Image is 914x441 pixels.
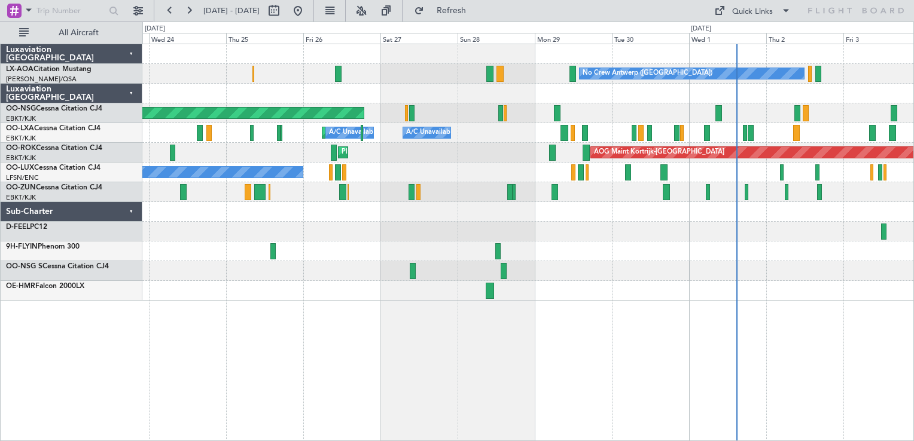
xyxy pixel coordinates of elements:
[6,283,84,290] a: OE-HMRFalcon 2000LX
[6,66,33,73] span: LX-AOA
[329,124,552,142] div: A/C Unavailable [GEOGRAPHIC_DATA] ([GEOGRAPHIC_DATA] National)
[6,125,100,132] a: OO-LXACessna Citation CJ4
[612,33,689,44] div: Tue 30
[149,33,226,44] div: Wed 24
[6,145,36,152] span: OO-ROK
[6,243,80,250] a: 9H-FLYINPhenom 300
[708,1,797,20] button: Quick Links
[458,33,535,44] div: Sun 28
[406,124,456,142] div: A/C Unavailable
[380,33,458,44] div: Sat 27
[732,6,773,18] div: Quick Links
[6,164,34,171] span: OO-LUX
[13,23,130,42] button: All Aircraft
[31,29,126,37] span: All Aircraft
[303,33,380,44] div: Fri 26
[409,1,480,20] button: Refresh
[689,33,766,44] div: Wed 1
[6,243,38,250] span: 9H-FLYIN
[6,283,35,290] span: OE-HMR
[6,154,36,163] a: EBKT/KJK
[583,65,712,82] div: No Crew Antwerp ([GEOGRAPHIC_DATA])
[535,33,612,44] div: Mon 29
[145,24,165,34] div: [DATE]
[426,7,477,15] span: Refresh
[6,164,100,171] a: OO-LUXCessna Citation CJ4
[6,105,102,112] a: OO-NSGCessna Citation CJ4
[6,145,102,152] a: OO-ROKCessna Citation CJ4
[203,5,260,16] span: [DATE] - [DATE]
[6,193,36,202] a: EBKT/KJK
[6,134,36,143] a: EBKT/KJK
[6,105,36,112] span: OO-NSG
[766,33,843,44] div: Thu 2
[6,173,39,182] a: LFSN/ENC
[594,143,724,161] div: AOG Maint Kortrijk-[GEOGRAPHIC_DATA]
[36,2,105,20] input: Trip Number
[6,223,47,231] a: D-FEELPC12
[6,125,34,132] span: OO-LXA
[226,33,303,44] div: Thu 25
[342,143,481,161] div: Planned Maint Kortrijk-[GEOGRAPHIC_DATA]
[6,184,36,191] span: OO-ZUN
[6,184,102,191] a: OO-ZUNCessna Citation CJ4
[6,114,36,123] a: EBKT/KJK
[6,223,30,231] span: D-FEEL
[691,24,711,34] div: [DATE]
[6,263,42,270] span: OO-NSG S
[6,66,92,73] a: LX-AOACitation Mustang
[6,263,109,270] a: OO-NSG SCessna Citation CJ4
[6,75,77,84] a: [PERSON_NAME]/QSA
